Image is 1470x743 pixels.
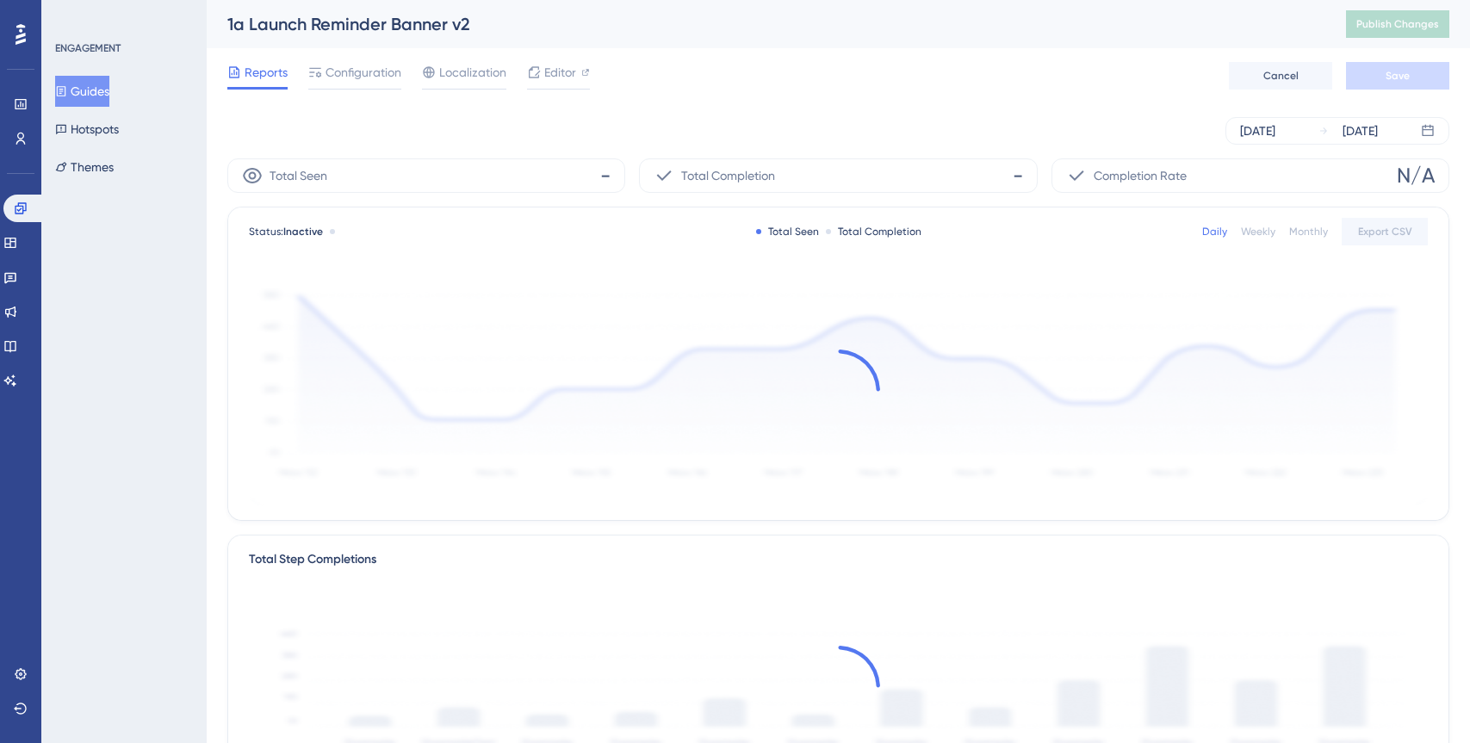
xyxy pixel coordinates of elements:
[55,76,109,107] button: Guides
[55,41,121,55] div: ENGAGEMENT
[270,165,327,186] span: Total Seen
[249,549,376,570] div: Total Step Completions
[1202,225,1227,238] div: Daily
[283,226,323,238] span: Inactive
[1346,10,1449,38] button: Publish Changes
[55,114,119,145] button: Hotspots
[1289,225,1328,238] div: Monthly
[600,162,611,189] span: -
[1342,218,1428,245] button: Export CSV
[1356,17,1439,31] span: Publish Changes
[756,225,819,238] div: Total Seen
[245,62,288,83] span: Reports
[681,165,775,186] span: Total Completion
[1386,69,1410,83] span: Save
[1346,62,1449,90] button: Save
[1241,225,1275,238] div: Weekly
[1094,165,1187,186] span: Completion Rate
[1240,121,1275,141] div: [DATE]
[1229,62,1332,90] button: Cancel
[1013,162,1023,189] span: -
[1358,225,1412,238] span: Export CSV
[55,152,114,183] button: Themes
[326,62,401,83] span: Configuration
[1343,121,1378,141] div: [DATE]
[826,225,921,238] div: Total Completion
[1263,69,1299,83] span: Cancel
[249,225,323,238] span: Status:
[227,12,1303,36] div: 1a Launch Reminder Banner v2
[1397,162,1435,189] span: N/A
[439,62,506,83] span: Localization
[544,62,576,83] span: Editor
